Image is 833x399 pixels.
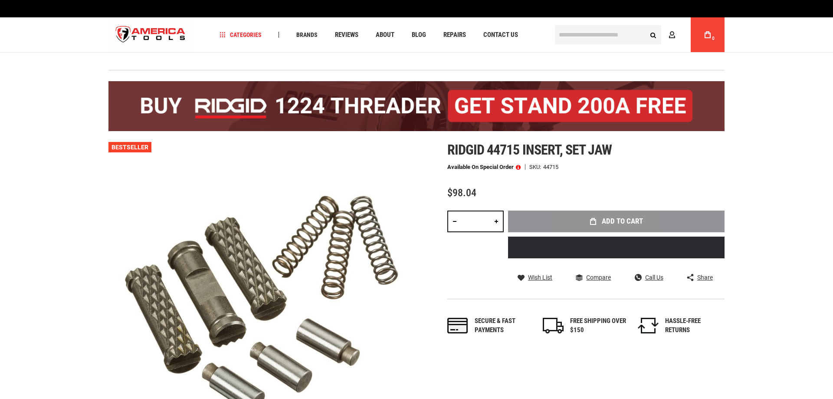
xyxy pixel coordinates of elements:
[216,29,266,41] a: Categories
[292,29,321,41] a: Brands
[372,29,398,41] a: About
[529,164,543,170] strong: SKU
[108,19,193,51] img: America Tools
[108,19,193,51] a: store logo
[376,32,394,38] span: About
[543,164,558,170] div: 44715
[408,29,430,41] a: Blog
[447,318,468,333] img: payments
[518,274,552,281] a: Wish List
[475,317,531,335] div: Secure & fast payments
[645,26,661,43] button: Search
[528,274,552,280] span: Wish List
[447,142,612,158] span: Ridgid 44715 insert, set jaw
[108,81,725,131] img: BOGO: Buy the RIDGID® 1224 Threader (26092), get the 92467 200A Stand FREE!
[586,274,611,280] span: Compare
[635,274,663,281] a: Call Us
[479,29,522,41] a: Contact Us
[665,317,721,335] div: HASSLE-FREE RETURNS
[570,317,626,335] div: FREE SHIPPING OVER $150
[331,29,362,41] a: Reviews
[296,32,318,38] span: Brands
[638,318,659,333] img: returns
[645,274,663,280] span: Call Us
[447,187,476,199] span: $98.04
[335,32,358,38] span: Reviews
[483,32,518,38] span: Contact Us
[447,164,521,170] p: Available on Special Order
[699,17,716,52] a: 0
[439,29,470,41] a: Repairs
[697,274,713,280] span: Share
[220,32,262,38] span: Categories
[412,32,426,38] span: Blog
[443,32,466,38] span: Repairs
[543,318,564,333] img: shipping
[712,36,715,41] span: 0
[576,274,611,281] a: Compare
